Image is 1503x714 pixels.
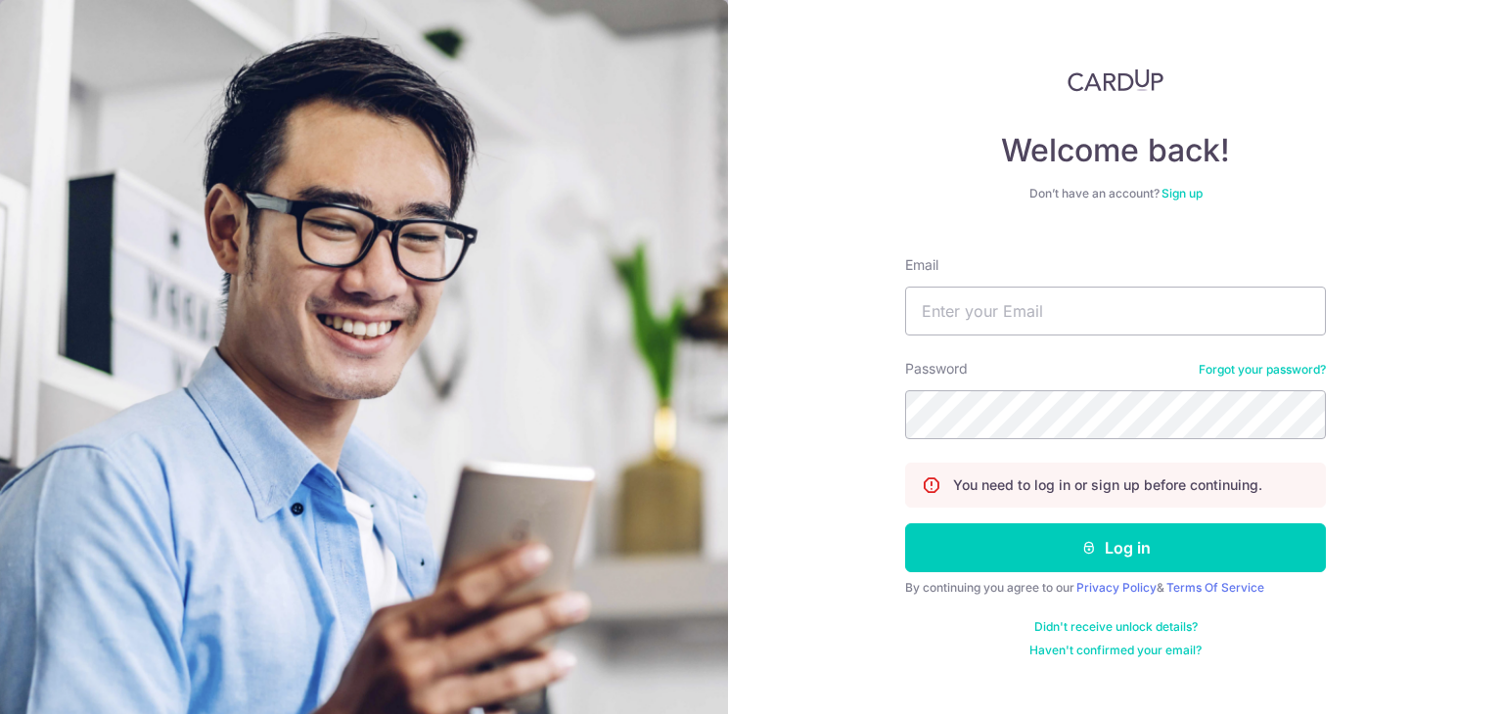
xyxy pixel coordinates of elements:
[905,131,1326,170] h4: Welcome back!
[1166,580,1264,595] a: Terms Of Service
[1161,186,1203,201] a: Sign up
[905,523,1326,572] button: Log in
[1034,619,1198,635] a: Didn't receive unlock details?
[905,359,968,379] label: Password
[905,287,1326,335] input: Enter your Email
[1068,68,1163,92] img: CardUp Logo
[1029,643,1202,658] a: Haven't confirmed your email?
[905,255,938,275] label: Email
[905,186,1326,201] div: Don’t have an account?
[1199,362,1326,378] a: Forgot your password?
[905,580,1326,596] div: By continuing you agree to our &
[953,475,1262,495] p: You need to log in or sign up before continuing.
[1076,580,1157,595] a: Privacy Policy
